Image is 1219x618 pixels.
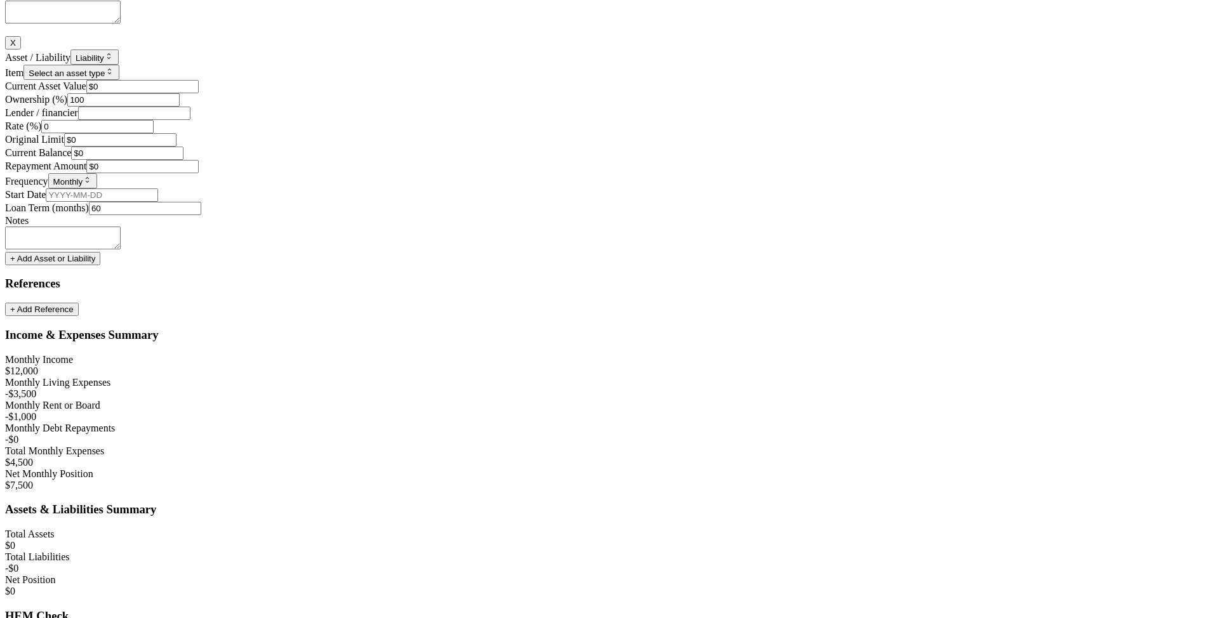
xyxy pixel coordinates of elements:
[5,540,1214,551] div: $0
[5,468,1214,480] div: Net Monthly Position
[5,445,1214,457] div: Total Monthly Expenses
[86,80,199,93] input: $
[5,423,1214,434] div: Monthly Debt Repayments
[5,354,1214,365] div: Monthly Income
[5,161,86,171] label: Repayment Amount
[5,94,67,105] label: Ownership (%)
[5,134,64,145] label: Original Limit
[5,107,78,118] label: Lender / financier
[5,574,1214,586] div: Net Position
[67,93,180,107] input: Select a percentage
[5,411,1214,423] div: -$1,000
[71,147,183,160] input: $
[5,121,41,131] label: Rate (%)
[5,147,71,158] label: Current Balance
[46,188,158,202] input: YYYY-MM-DD
[5,400,1214,411] div: Monthly Rent or Board
[5,377,1214,388] div: Monthly Living Expenses
[5,215,1214,227] div: Notes
[5,480,1214,491] div: $7,500
[5,252,100,265] button: + Add Asset or Liability
[5,457,1214,468] div: $4,500
[5,434,1214,445] div: -$0
[5,365,1214,377] div: $12,000
[5,563,1214,574] div: -$0
[5,529,1214,540] div: Total Assets
[64,133,177,147] input: $
[5,328,1214,342] h3: Income & Expenses Summary
[5,202,89,213] label: Loan Term (months)
[5,81,86,91] label: Current Asset Value
[5,551,1214,563] div: Total Liabilities
[5,586,1214,597] div: $0
[5,36,21,49] button: X
[5,189,46,200] label: Start Date
[5,277,1214,291] h3: References
[5,67,23,78] label: Item
[5,503,1214,516] h3: Assets & Liabilities Summary
[86,160,199,173] input: $
[5,303,79,316] button: + Add Reference
[5,388,1214,400] div: -$3,500
[5,176,48,187] label: Frequency
[5,52,70,63] label: Asset / Liability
